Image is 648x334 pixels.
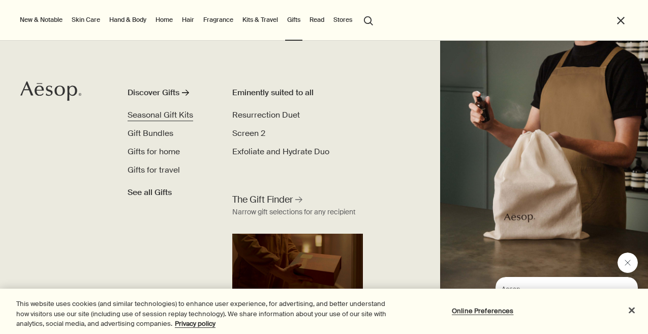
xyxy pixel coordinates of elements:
img: An Aesop consultant spritzing a cotton bag with fragrance. [440,41,648,334]
a: Gift Bundles [128,127,173,140]
a: Hair [180,14,196,26]
a: Gifts [285,14,302,26]
div: Aesop says "Our consultants are available now to offer personalised product advice.". Open messag... [471,253,638,324]
button: New & Notable [18,14,65,26]
span: Seasonal Gift Kits [128,109,193,120]
span: The Gift Finder [232,193,293,206]
a: Screen 2 [232,127,265,140]
div: Discover Gifts [128,87,179,99]
a: Kits & Travel [240,14,280,26]
a: Fragrance [201,14,235,26]
div: This website uses cookies (and similar technologies) to enhance user experience, for advertising,... [16,299,389,329]
div: Eminently suited to all [232,87,336,99]
a: Resurrection Duet [232,109,300,121]
span: Gifts for travel [128,164,180,175]
a: See all Gifts [128,182,172,199]
span: Exfoliate and Hydrate Duo [232,146,329,157]
span: Screen 2 [232,128,265,138]
a: Skin Care [70,14,102,26]
button: Close [621,299,643,321]
a: More information about your privacy, opens in a new tab [175,319,215,328]
a: Exfoliate and Hydrate Duo [232,146,329,158]
button: Open search [359,10,378,30]
a: Aesop [18,78,84,106]
span: See all Gifts [128,186,172,199]
a: The Gift Finder Narrow gift selections for any recipientAesop Gift Finder [230,191,365,307]
button: Stores [331,14,354,26]
span: Our consultants are available now to offer personalised product advice. [6,21,128,50]
a: Hand & Body [107,14,148,26]
button: Online Preferences, Opens the preference center dialog [451,300,514,321]
a: Read [307,14,326,26]
iframe: Message from Aesop [496,277,638,324]
span: Gifts for home [128,146,180,157]
svg: Aesop [20,81,81,101]
iframe: Close message from Aesop [618,253,638,273]
span: Gift Bundles [128,128,173,138]
div: Narrow gift selections for any recipient [232,206,356,218]
a: Gifts for home [128,146,180,158]
span: Resurrection Duet [232,109,300,120]
a: Seasonal Gift Kits [128,109,193,121]
a: Gifts for travel [128,164,180,176]
button: Close the Menu [615,15,627,26]
a: Discover Gifts [128,87,213,103]
a: Home [153,14,175,26]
